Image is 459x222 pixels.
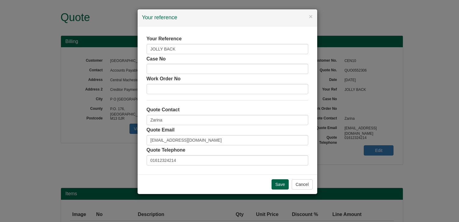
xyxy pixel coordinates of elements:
[272,179,289,190] input: Save
[147,106,180,113] label: Quote Contact
[147,147,185,154] label: Quote Telephone
[147,127,175,134] label: Quote Email
[309,13,312,20] button: ×
[147,35,182,42] label: Your Reference
[147,76,181,82] label: Work Order No
[292,179,313,190] button: Cancel
[147,56,166,63] label: Case No
[142,14,313,22] h4: Your reference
